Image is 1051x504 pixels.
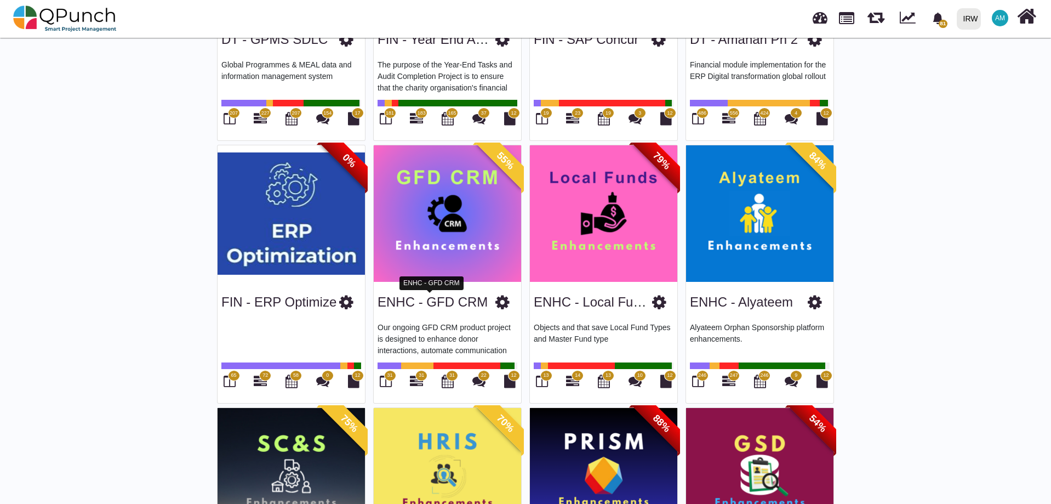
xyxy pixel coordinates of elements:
[449,372,455,380] span: 31
[667,372,672,380] span: 12
[606,110,611,117] span: 19
[785,112,798,125] i: Punch Discussions
[598,112,610,125] i: Calendar
[254,116,267,125] a: 227
[631,130,692,191] span: 79%
[823,372,829,380] span: 12
[894,1,926,37] div: Dynamic Report
[536,112,548,125] i: Board
[692,112,704,125] i: Board
[254,112,267,125] i: Gantt
[224,375,236,388] i: Board
[760,372,768,380] span: 246
[690,32,798,48] h3: DT - Amanah Ph 2
[387,372,392,380] span: 31
[730,110,738,117] span: 556
[787,393,848,454] span: 54%
[511,110,516,117] span: 12
[536,375,548,388] i: Board
[598,375,610,388] i: Calendar
[926,1,952,35] a: bell fill81
[839,7,854,24] span: Projects
[629,375,642,388] i: Punch Discussions
[221,295,336,309] a: FIN - ERP Optimize
[629,112,642,125] i: Punch Discussions
[410,375,423,388] i: Gantt
[637,372,643,380] span: 10
[221,295,336,310] h3: FIN - ERP Optimize
[13,2,117,35] img: qpunch-sp.fa6292f.png
[378,32,496,47] a: FIN - Year End Audit
[355,372,360,380] span: 12
[816,112,828,125] i: Document Library
[378,295,488,309] a: ENHC - GFD CRM
[419,372,424,380] span: 31
[418,110,426,117] span: 183
[534,295,652,310] h3: ENHC - Local Funds
[475,130,536,191] span: 55%
[660,112,672,125] i: Document Library
[566,379,579,388] a: 14
[698,372,706,380] span: 246
[795,372,797,380] span: 9
[504,112,516,125] i: Document Library
[230,110,238,117] span: 207
[992,10,1008,26] span: Asad Malik
[442,112,454,125] i: Calendar
[326,372,329,380] span: 0
[380,375,392,388] i: Board
[292,110,300,117] span: 207
[690,59,830,92] p: Financial module implementation for the ERP Digital transformation global rollout
[410,116,423,125] a: 183
[566,375,579,388] i: Gantt
[754,375,766,388] i: Calendar
[575,372,580,380] span: 14
[606,372,611,380] span: 13
[754,112,766,125] i: Calendar
[378,59,517,92] p: The purpose of the Year-End Tasks and Audit Completion Project is to ensure that the charity orga...
[319,130,380,191] span: 0%
[472,112,485,125] i: Punch Discussions
[221,32,328,48] h3: DT - GPMS SDLC
[534,295,654,309] a: ENHC - Local Funds
[442,375,454,388] i: Calendar
[813,7,827,23] span: Dashboard
[692,375,704,388] i: Board
[690,295,793,309] a: ENHC - Alyateem
[566,112,579,125] i: Gantt
[410,112,423,125] i: Gantt
[722,379,735,388] a: 247
[785,375,798,388] i: Punch Discussions
[566,116,579,125] a: 23
[823,110,829,117] span: 12
[995,15,1005,21] span: AM
[939,20,947,28] span: 81
[472,375,485,388] i: Punch Discussions
[690,322,830,355] p: Alyateem Orphan Sponsorship platform enhancements.
[316,112,329,125] i: Punch Discussions
[690,32,798,47] a: DT - Amanah Ph 2
[534,32,639,48] h3: FIN - SAP Concur
[795,110,797,117] span: 4
[399,276,464,290] div: ENHC - GFD CRM
[323,110,332,117] span: 154
[410,379,423,388] a: 31
[534,32,639,47] a: FIN - SAP Concur
[285,375,298,388] i: Calendar
[952,1,985,37] a: IRW
[293,372,299,380] span: 58
[481,372,487,380] span: 22
[787,130,848,191] span: 84%
[380,112,392,125] i: Board
[534,322,673,355] p: Objects and that save Local Fund Types and Master Fund type
[386,110,394,117] span: 181
[254,379,267,388] a: 72
[722,375,735,388] i: Gantt
[378,32,495,48] h3: FIN - Year End Audit
[231,372,236,380] span: 65
[348,375,359,388] i: Document Library
[261,110,270,117] span: 227
[355,110,360,117] span: 17
[254,375,267,388] i: Gantt
[221,59,361,92] p: Global Programmes & MEAL data and information management system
